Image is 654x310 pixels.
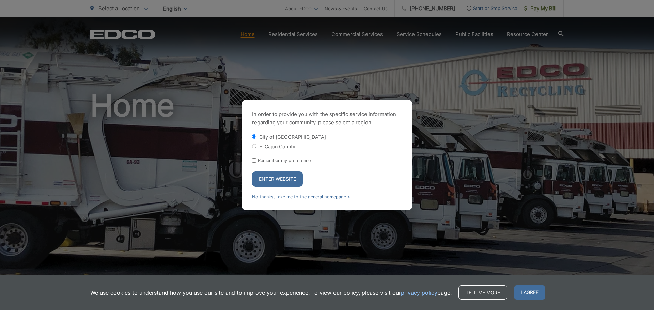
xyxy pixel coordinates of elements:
label: Remember my preference [258,158,311,163]
button: Enter Website [252,171,303,187]
p: We use cookies to understand how you use our site and to improve your experience. To view our pol... [90,289,452,297]
a: Tell me more [458,285,507,300]
a: No thanks, take me to the general homepage > [252,194,350,199]
a: privacy policy [401,289,437,297]
span: I agree [514,285,545,300]
p: In order to provide you with the specific service information regarding your community, please se... [252,110,402,127]
label: El Cajon County [259,144,295,149]
label: City of [GEOGRAPHIC_DATA] [259,134,326,140]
